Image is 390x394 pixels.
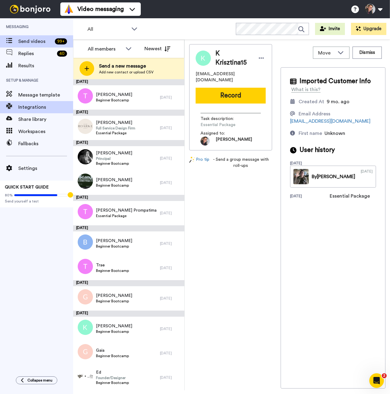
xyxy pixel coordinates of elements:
span: 9 mo. ago [327,99,349,104]
img: Profile Image [196,51,211,66]
div: [DATE] [290,194,330,200]
div: [DATE] [160,296,181,301]
div: Tooltip anchor [68,192,73,198]
img: b8e88269-61a9-4877-9df9-0a4b6f791efc.png [78,368,93,384]
span: Gaia [96,347,129,354]
img: 9af994f0-e3eb-4b4d-9104-54fe5e763751.png [78,119,93,134]
div: [DATE] [73,311,184,317]
span: Ed [96,369,129,375]
div: By [PERSON_NAME] [312,173,355,180]
span: Beginner Bootcamp [96,244,132,249]
span: Essential Package [200,122,258,128]
span: Beginner Bootcamp [96,380,129,385]
span: [PERSON_NAME] Prompatima [96,207,157,213]
span: Task description : [200,116,243,122]
span: Replies [18,50,55,57]
span: QUICK START GUIDE [5,185,49,189]
div: [DATE] [160,375,181,380]
span: Founder/Designer [96,375,129,380]
span: Full Service Design Firm [96,126,135,131]
span: Settings [18,165,73,172]
span: 2 [382,373,387,378]
span: Essential Package [96,213,157,218]
img: 5855162b-9c51-4672-934b-7cb6149f16c8.jpg [78,174,93,189]
img: 04127fff-9fbb-4f1e-927c-c7fc9bb5170d.jpg [78,149,93,164]
div: Created At [299,98,324,105]
span: Beginner Bootcamp [96,299,132,304]
div: [DATE] [73,140,184,146]
img: t.png [78,259,93,274]
img: k.png [78,320,93,335]
a: [EMAIL_ADDRESS][DOMAIN_NAME] [290,119,370,124]
img: t.png [78,204,93,219]
span: Message template [18,91,73,99]
span: K Krisztina15 [215,49,251,67]
div: [DATE] [73,225,184,231]
div: First name [299,130,322,137]
span: [EMAIL_ADDRESS][DOMAIN_NAME] [196,71,266,83]
div: Essential Package [330,192,370,200]
span: Fallbacks [18,140,73,147]
div: [DATE] [160,266,181,270]
a: Pro tip [189,157,209,169]
div: [DATE] [160,211,181,216]
span: [PERSON_NAME] [96,150,132,156]
div: [DATE] [160,241,181,246]
span: 80% [5,193,13,198]
img: g.png [78,289,93,304]
span: Beginner Bootcamp [96,98,132,103]
span: Beginner Bootcamp [96,183,132,188]
span: Beginner Bootcamp [96,268,129,273]
div: [DATE] [73,79,184,85]
span: [PERSON_NAME] [96,92,132,98]
span: Beginner Bootcamp [96,329,132,334]
span: [PERSON_NAME] [96,323,132,329]
span: User history [300,146,335,155]
div: [DATE] [73,195,184,201]
img: vm-color.svg [64,4,74,14]
span: Move [318,49,335,57]
img: 71696d25-28dd-455d-a865-2e70ce26df81-1652917405.jpg [200,136,210,146]
span: Add new contact or upload CSV [99,70,154,75]
div: [DATE] [361,169,373,184]
div: - Send a group message with roll-ups [189,157,272,169]
img: t.png [78,88,93,104]
span: [PERSON_NAME] [96,177,132,183]
span: [PERSON_NAME] [96,238,132,244]
button: Newest [140,43,175,55]
span: Send yourself a test [5,199,68,204]
span: Unknown [324,131,345,136]
img: magic-wand.svg [189,157,195,163]
div: 99 + [55,38,67,44]
div: [DATE] [160,180,181,185]
span: Workspaces [18,128,73,135]
span: Beginner Bootcamp [96,354,129,358]
button: Dismiss [353,47,382,59]
span: Collapse menu [27,378,52,383]
a: By[PERSON_NAME][DATE] [290,166,376,188]
div: [DATE] [73,110,184,116]
div: All members [88,45,122,53]
span: [PERSON_NAME] [96,293,132,299]
span: Assigned to: [200,130,243,136]
div: [DATE] [160,95,181,100]
span: Beginner Bootcamp [96,161,132,166]
img: b.png [78,234,93,250]
span: Principal [96,156,132,161]
div: What is this? [291,86,321,93]
button: Upgrade [351,23,386,35]
span: Results [18,62,73,69]
span: Trae [96,262,129,268]
iframe: Intercom live chat [369,373,384,388]
img: bj-logo-header-white.svg [7,5,53,13]
div: [DATE] [290,161,330,166]
div: [DATE] [160,351,181,356]
img: 79243ab2-8a13-414f-b39f-f7b6d359ed1b-thumb.jpg [293,169,309,184]
span: All [87,26,128,33]
div: [DATE] [160,326,181,331]
a: Invite [315,23,345,35]
button: Record [196,88,266,104]
span: Imported Customer Info [300,77,371,86]
img: g.png [78,344,93,359]
span: Share library [18,116,73,123]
